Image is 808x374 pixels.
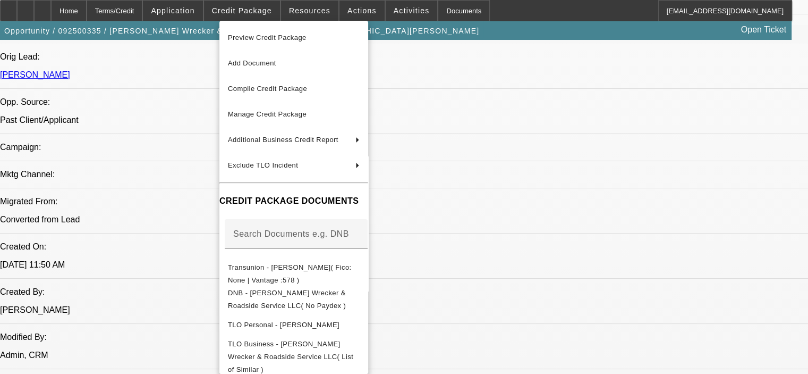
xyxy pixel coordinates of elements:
[219,195,368,207] h4: CREDIT PACKAGE DOCUMENTS
[228,161,298,169] span: Exclude TLO Incident
[219,312,368,338] button: TLO Personal - Gaeta, Gabriel
[228,289,346,310] span: DNB - [PERSON_NAME] Wrecker & Roadside Service LLC( No Paydex )
[228,34,307,41] span: Preview Credit Package
[228,340,353,373] span: TLO Business - [PERSON_NAME] Wrecker & Roadside Service LLC( List of Similar )
[233,229,349,238] mat-label: Search Documents e.g. DNB
[219,287,368,312] button: DNB - Gaeta Wrecker & Roadside Service LLC( No Paydex )
[228,263,352,284] span: Transunion - [PERSON_NAME]( Fico: None | Vantage :578 )
[228,59,276,67] span: Add Document
[219,261,368,287] button: Transunion - Gaeta, Gabriel( Fico: None | Vantage :578 )
[228,110,307,118] span: Manage Credit Package
[228,321,339,329] span: TLO Personal - [PERSON_NAME]
[228,136,338,144] span: Additional Business Credit Report
[228,85,307,93] span: Compile Credit Package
